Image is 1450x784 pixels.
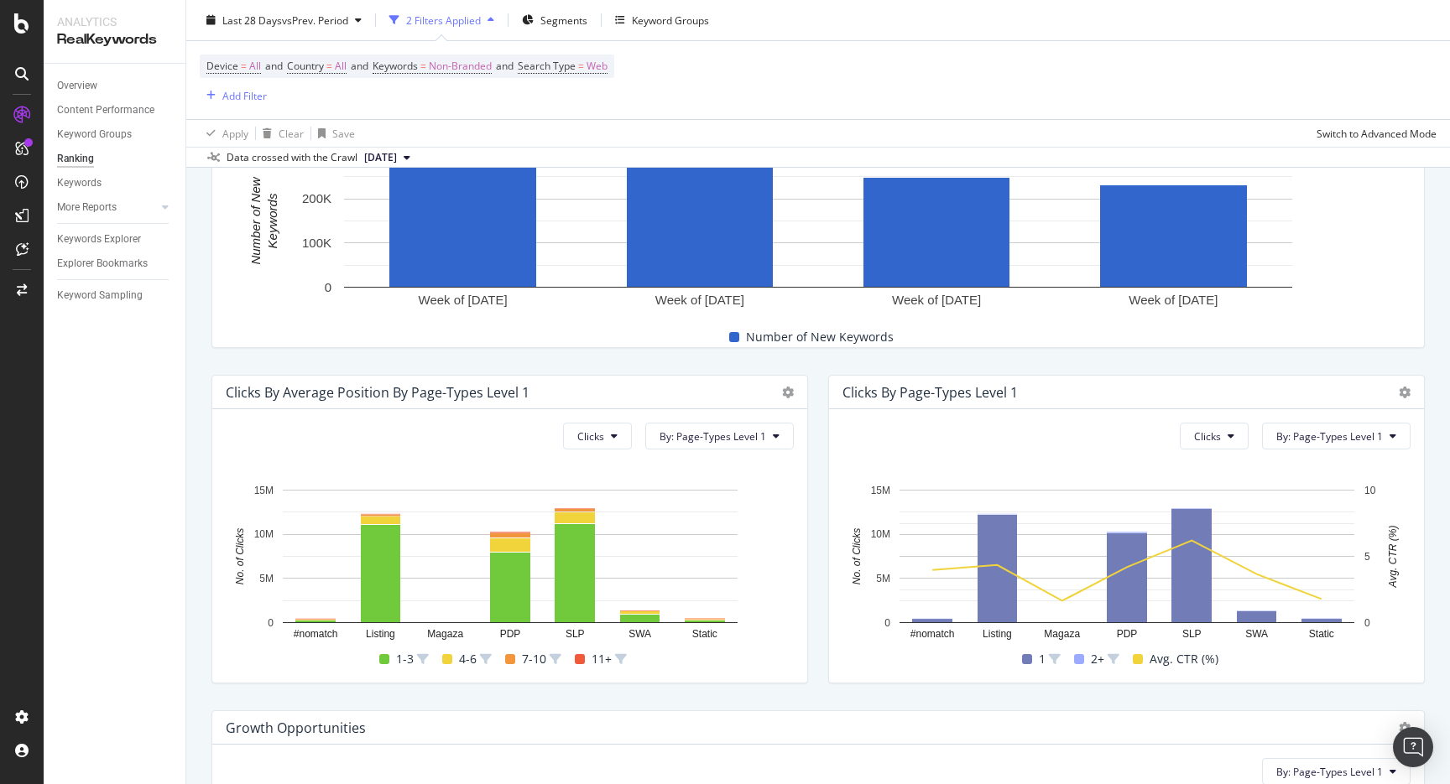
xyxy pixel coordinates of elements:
[851,528,863,584] text: No. of Clicks
[57,77,174,95] a: Overview
[871,485,890,496] text: 15M
[248,177,263,265] text: Number of New
[57,231,141,248] div: Keywords Explorer
[577,429,604,444] span: Clicks
[645,423,794,449] button: By: Page-Types Level 1
[515,7,594,34] button: Segments
[608,7,716,34] button: Keyword Groups
[57,255,174,273] a: Explorer Bookmarks
[429,55,492,78] span: Non-Branded
[1364,485,1376,496] text: 10
[1245,629,1268,641] text: SWA
[234,528,246,584] text: No. of Clicks
[1039,649,1046,669] span: 1
[241,59,247,73] span: =
[629,629,651,641] text: SWA
[226,146,1411,313] svg: A chart.
[57,199,117,216] div: More Reports
[351,59,368,73] span: and
[746,327,894,347] span: Number of New Keywords
[57,101,154,119] div: Content Performance
[655,293,744,308] text: Week of [DATE]
[200,120,248,147] button: Apply
[366,629,395,641] text: Listing
[1044,629,1080,641] text: Magaza
[57,287,174,304] a: Keyword Sampling
[200,7,368,34] button: Last 28 DaysvsPrev. Period
[57,77,97,95] div: Overview
[57,150,174,168] a: Ranking
[268,617,274,629] text: 0
[419,293,508,308] text: Week of [DATE]
[420,59,426,73] span: =
[222,126,248,140] div: Apply
[302,236,331,251] text: 100K
[227,150,357,165] div: Data crossed with the Crawl
[249,55,261,78] span: All
[496,59,514,73] span: and
[1364,551,1370,563] text: 5
[364,150,397,165] span: 2025 Sep. 7th
[57,126,174,143] a: Keyword Groups
[206,59,238,73] span: Device
[357,148,417,168] button: [DATE]
[222,88,267,102] div: Add Filter
[287,59,324,73] span: Country
[540,13,587,27] span: Segments
[57,287,143,304] div: Keyword Sampling
[587,55,608,78] span: Web
[226,481,794,648] svg: A chart.
[57,13,172,30] div: Analytics
[522,649,546,669] span: 7-10
[222,13,282,27] span: Last 28 Days
[256,120,304,147] button: Clear
[325,280,331,294] text: 0
[1317,126,1437,140] div: Switch to Advanced Mode
[259,573,274,584] text: 5M
[383,7,501,34] button: 2 Filters Applied
[373,59,418,73] span: Keywords
[1150,649,1218,669] span: Avg. CTR (%)
[326,59,332,73] span: =
[57,174,174,192] a: Keywords
[884,617,890,629] text: 0
[1194,429,1221,444] span: Clicks
[427,629,463,641] text: Magaza
[892,293,981,308] text: Week of [DATE]
[578,59,584,73] span: =
[57,255,148,273] div: Explorer Bookmarks
[566,629,585,641] text: SLP
[983,629,1012,641] text: Listing
[335,55,347,78] span: All
[57,126,132,143] div: Keyword Groups
[311,120,355,147] button: Save
[459,649,477,669] span: 4-6
[910,629,955,641] text: #nomatch
[279,126,304,140] div: Clear
[57,199,157,216] a: More Reports
[226,384,529,401] div: Clicks By Average Position by Page-Types Level 1
[1387,526,1399,589] text: Avg. CTR (%)
[842,384,1018,401] div: Clicks by Page-Types Level 1
[57,30,172,49] div: RealKeywords
[692,629,717,641] text: Static
[1364,617,1370,629] text: 0
[660,429,766,444] span: By: Page-Types Level 1
[1309,629,1334,641] text: Static
[265,59,283,73] span: and
[871,529,890,541] text: 10M
[1310,120,1437,147] button: Switch to Advanced Mode
[254,529,274,541] text: 10M
[1180,423,1249,449] button: Clicks
[282,13,348,27] span: vs Prev. Period
[57,101,174,119] a: Content Performance
[406,13,481,27] div: 2 Filters Applied
[1182,629,1202,641] text: SLP
[332,126,355,140] div: Save
[200,86,267,106] button: Add Filter
[1276,765,1383,779] span: By: Page-Types Level 1
[1262,423,1411,449] button: By: Page-Types Level 1
[842,481,1411,648] svg: A chart.
[632,13,709,27] div: Keyword Groups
